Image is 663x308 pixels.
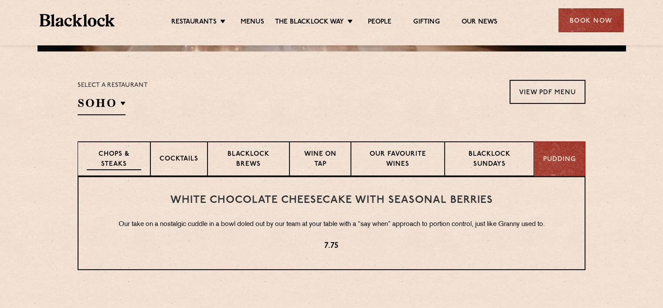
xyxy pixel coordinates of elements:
[87,150,141,170] p: Chops & Steaks
[543,155,576,165] p: Pudding
[413,18,439,27] a: Gifting
[171,18,217,27] a: Restaurants
[241,18,264,27] a: Menus
[510,80,585,104] a: View PDF Menu
[217,150,280,170] p: Blacklock Brews
[558,8,624,32] div: Book Now
[360,150,436,170] p: Our favourite wines
[368,18,391,27] a: People
[96,219,567,230] p: Our take on a nostalgic cuddle in a bowl doled out by our team at your table with a “say when” ap...
[96,240,567,252] p: 7.75
[40,14,115,27] img: BL_Textured_Logo-footer-cropped.svg
[299,150,341,170] p: Wine on Tap
[96,195,567,206] h3: White Chocolate Cheesecake with Seasonal Berries
[462,18,498,27] a: Our News
[160,154,198,165] p: Cocktails
[78,96,126,115] h2: SOHO
[454,150,525,170] p: Blacklock Sundays
[78,80,148,91] p: Select a restaurant
[275,18,344,27] a: The Blacklock Way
